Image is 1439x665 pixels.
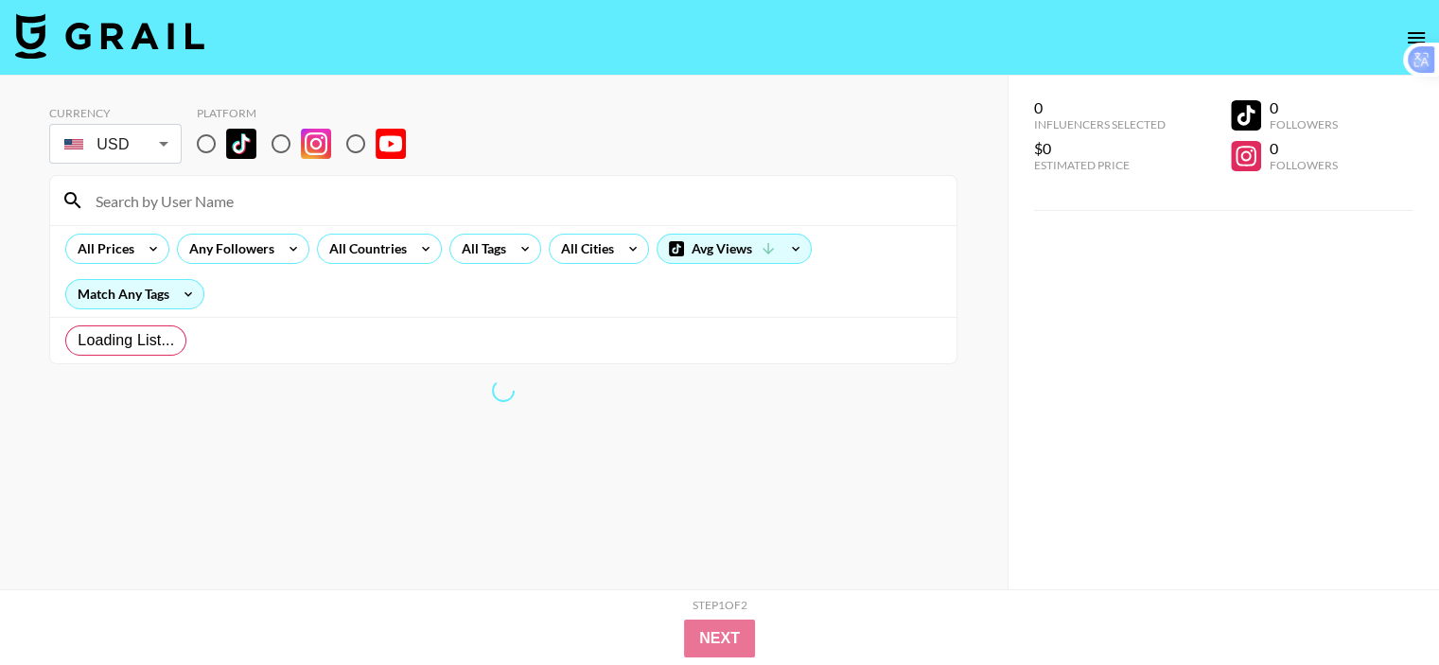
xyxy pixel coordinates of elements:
[1034,117,1166,131] div: Influencers Selected
[450,235,510,263] div: All Tags
[226,129,256,159] img: TikTok
[1034,139,1166,158] div: $0
[178,235,278,263] div: Any Followers
[66,280,203,308] div: Match Any Tags
[1034,98,1166,117] div: 0
[550,235,618,263] div: All Cities
[49,106,182,120] div: Currency
[376,129,406,159] img: YouTube
[1269,139,1337,158] div: 0
[693,598,747,612] div: Step 1 of 2
[301,129,331,159] img: Instagram
[684,620,755,657] button: Next
[1269,117,1337,131] div: Followers
[658,235,811,263] div: Avg Views
[53,128,178,161] div: USD
[318,235,411,263] div: All Countries
[1344,570,1416,642] iframe: Drift Widget Chat Controller
[197,106,421,120] div: Platform
[1397,19,1435,57] button: open drawer
[1034,158,1166,172] div: Estimated Price
[78,329,174,352] span: Loading List...
[1269,98,1337,117] div: 0
[15,13,204,59] img: Grail Talent
[492,379,515,402] span: Refreshing bookers, clients, talent, talent...
[84,185,945,216] input: Search by User Name
[66,235,138,263] div: All Prices
[1269,158,1337,172] div: Followers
